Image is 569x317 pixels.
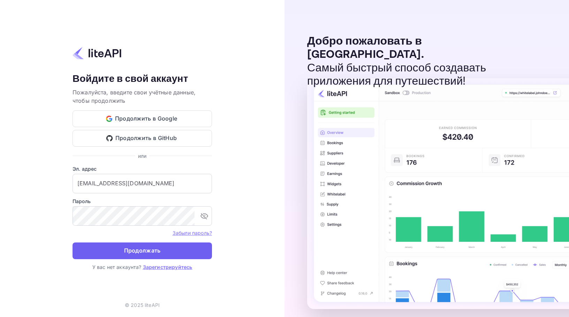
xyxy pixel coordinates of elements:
[73,174,212,193] input: Введите свой адрес электронной почты
[73,166,97,172] ya-tr-span: Эл. адрес
[73,198,91,204] ya-tr-span: Пароль
[73,89,196,104] ya-tr-span: Пожалуйста, введите свои учётные данные, чтобы продолжить
[307,61,486,88] ya-tr-span: Самый быстрый способ создавать приложения для путешествий!
[73,242,212,259] button: Продолжать
[138,153,146,159] ya-tr-span: или
[73,46,121,60] img: liteapi
[173,229,212,236] a: Забыли пароль?
[125,302,160,308] ya-tr-span: © 2025 liteAPI
[115,133,177,143] ya-tr-span: Продолжить в GitHub
[197,209,211,223] button: переключить видимость пароля
[143,264,192,270] a: Зарегистрируйтесь
[115,114,177,123] ya-tr-span: Продолжить в Google
[73,72,188,85] ya-tr-span: Войдите в свой аккаунт
[173,230,212,236] ya-tr-span: Забыли пароль?
[92,264,142,270] ya-tr-span: У вас нет аккаунта?
[73,130,212,147] button: Продолжить в GitHub
[73,110,212,127] button: Продолжить в Google
[124,246,161,255] ya-tr-span: Продолжать
[307,34,424,62] ya-tr-span: Добро пожаловать в [GEOGRAPHIC_DATA].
